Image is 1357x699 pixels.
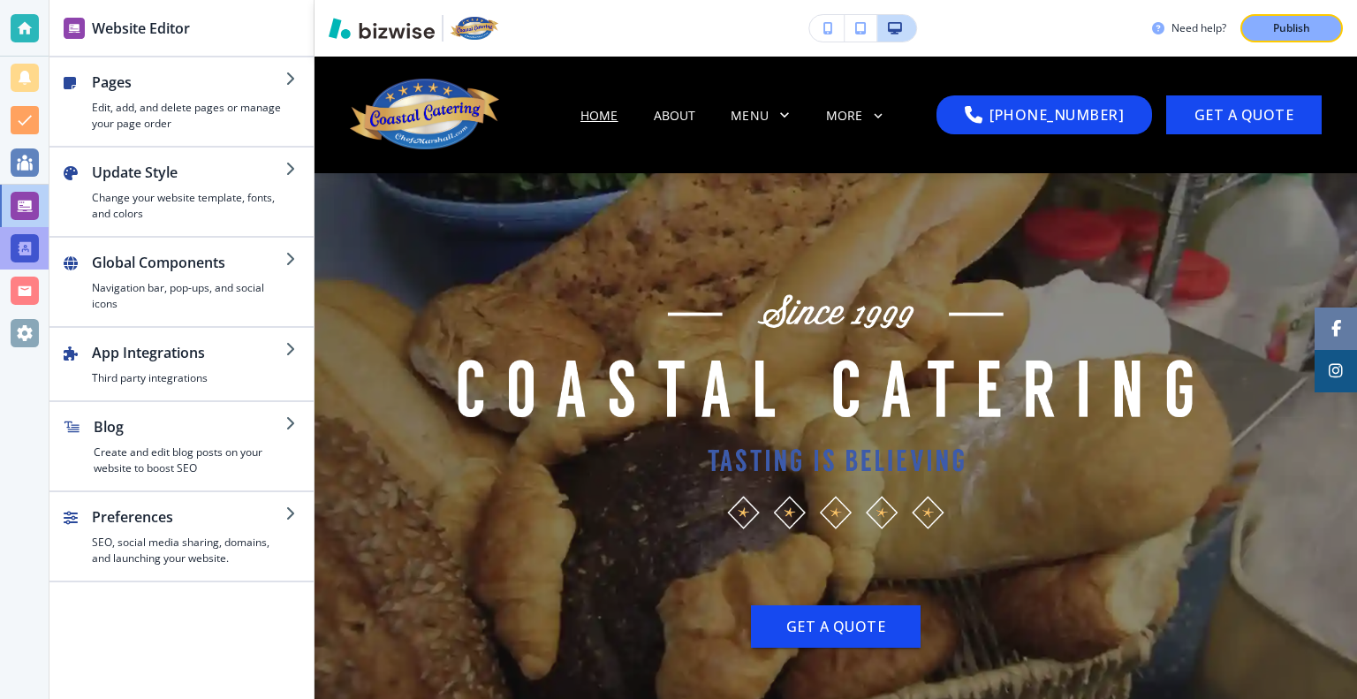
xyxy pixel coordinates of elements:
h2: Pages [92,72,285,93]
h4: Change your website template, fonts, and colors [92,190,285,222]
p: Publish [1273,20,1310,36]
h2: Update Style [92,162,285,183]
h4: Navigation bar, pop-ups, and social icons [92,280,285,312]
button: App IntegrationsThird party integrations [49,328,314,400]
button: Global ComponentsNavigation bar, pop-ups, and social icons [49,238,314,326]
h4: SEO, social media sharing, domains, and launching your website. [92,535,285,566]
a: Social media link to instagram account [1315,350,1357,392]
h3: Need help? [1171,20,1226,36]
img: Your Logo [451,17,498,40]
button: GET A QUOTE [751,605,921,648]
button: PagesEdit, add, and delete pages or manage your page order [49,57,314,146]
p: Home [580,106,618,125]
h4: Create and edit blog posts on your website to boost SEO [94,444,285,476]
button: Publish [1240,14,1343,42]
h2: Website Editor [92,18,190,39]
h4: Edit, add, and delete pages or manage your page order [92,100,285,132]
a: Social media link to facebook account [1315,308,1357,350]
p: MORE [826,109,863,122]
p: About [654,106,696,125]
h2: App Integrations [92,342,285,363]
a: [PHONE_NUMBER] [936,95,1152,134]
button: BlogCreate and edit blog posts on your website to boost SEO [49,402,314,490]
img: editor icon [64,18,85,39]
img: Bizwise Logo [329,18,435,39]
button: PreferencesSEO, social media sharing, domains, and launching your website. [49,492,314,581]
h2: Blog [94,416,285,437]
img: costal catering [438,252,1233,570]
p: Menu [731,106,769,125]
div: MORE [825,100,908,128]
button: Update StyleChange your website template, fonts, and colors [49,148,314,236]
button: GET A QUOTE [1166,95,1322,134]
h2: Preferences [92,506,285,528]
h4: Third party integrations [92,370,285,386]
img: Coastal Catering [350,79,527,149]
h2: Global Components [92,252,285,273]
